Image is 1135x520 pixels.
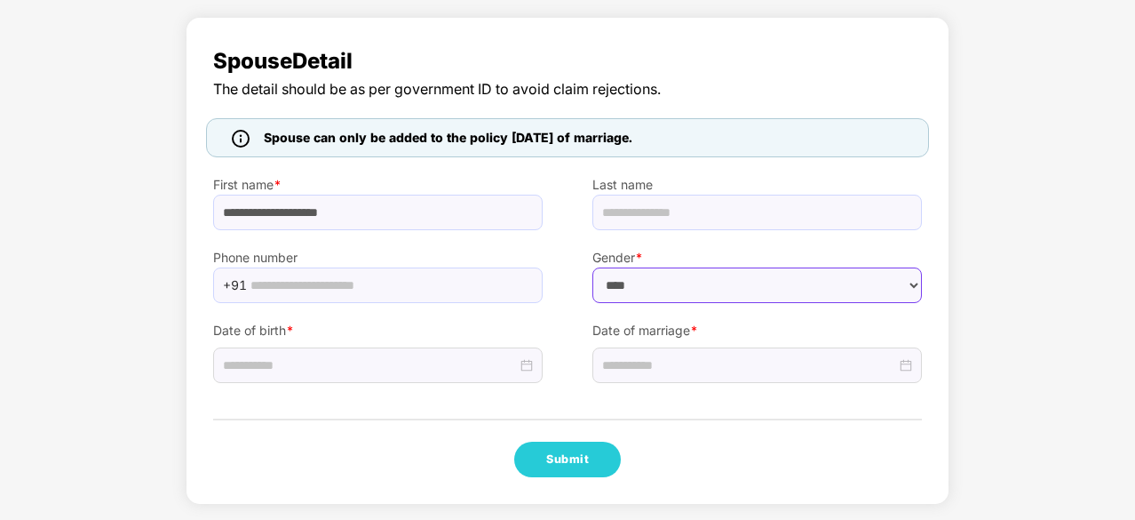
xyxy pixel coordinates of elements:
label: Date of marriage [592,321,922,340]
label: First name [213,175,543,195]
button: Submit [514,442,621,477]
label: Last name [592,175,922,195]
label: Gender [592,248,922,268]
span: Spouse Detail [213,44,922,78]
span: +91 [223,272,247,299]
label: Phone number [213,248,543,268]
label: Date of birth [213,321,543,340]
span: The detail should be as per government ID to avoid claim rejections. [213,78,922,100]
span: Spouse can only be added to the policy [DATE] of marriage. [264,128,632,148]
img: icon [232,130,250,148]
